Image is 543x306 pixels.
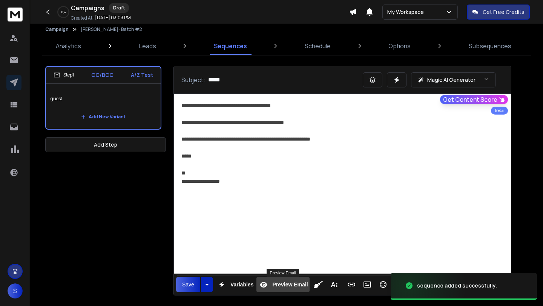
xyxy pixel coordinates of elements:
button: Emoticons [376,277,390,292]
span: Preview Email [271,282,309,288]
p: guest [51,88,156,109]
p: Schedule [305,41,331,50]
li: Step1CC/BCCA/Z TestguestAdd New Variant [45,66,161,130]
button: More Text [327,277,341,292]
div: Draft [109,3,129,13]
div: Preview Email [267,269,299,277]
button: Save [176,277,200,292]
p: [DATE] 03:03 PM [95,15,131,21]
p: My Workspace [387,8,427,16]
p: CC/BCC [91,71,114,79]
button: Insert Image (⌘P) [360,277,374,292]
div: Beta [491,107,508,115]
button: Insert Link (⌘K) [344,277,359,292]
button: Clean HTML [311,277,325,292]
button: S [8,283,23,298]
p: 0 % [61,10,66,14]
p: Leads [139,41,156,50]
div: Step 1 [54,72,74,78]
button: Preview Email [256,277,309,292]
a: Analytics [51,37,86,55]
button: Get Free Credits [467,5,530,20]
button: Magic AI Generator [411,72,496,87]
button: Variables [215,277,255,292]
p: Subsequences [469,41,511,50]
button: Add Step [45,137,166,152]
p: Get Free Credits [483,8,525,16]
p: Analytics [56,41,81,50]
p: [PERSON_NAME]- Batch #2 [81,26,142,32]
p: Subject: [181,75,205,84]
p: Magic AI Generator [427,76,476,84]
p: A/Z Test [131,71,153,79]
a: Subsequences [464,37,516,55]
a: Leads [135,37,161,55]
div: sequence added successfully. [417,282,497,289]
button: Campaign [45,26,69,32]
p: Options [388,41,411,50]
p: Created At: [71,15,94,21]
button: Get Content Score [440,95,508,104]
span: Variables [229,282,255,288]
a: Sequences [209,37,252,55]
h1: Campaigns [71,3,104,12]
a: Schedule [300,37,335,55]
a: Options [384,37,415,55]
p: Sequences [214,41,247,50]
button: Add New Variant [75,109,132,124]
